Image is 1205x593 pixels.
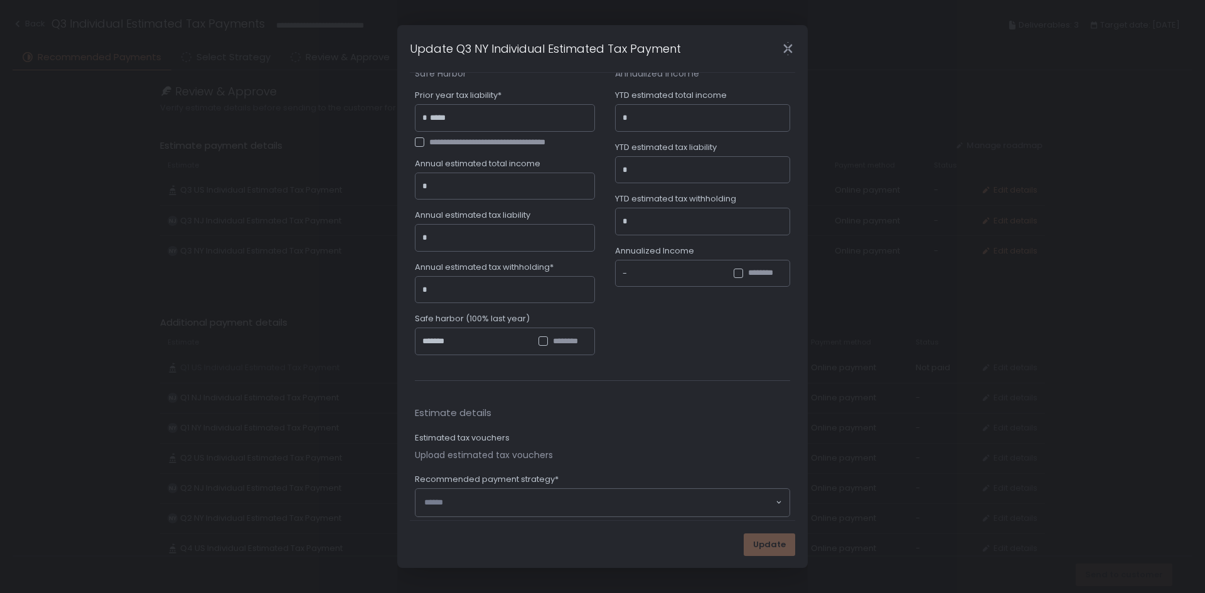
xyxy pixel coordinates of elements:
span: YTD estimated tax liability [615,142,717,153]
div: Safe Harbor [415,67,595,80]
input: Search for option [424,496,774,509]
button: Upload estimated tax vouchers [415,449,553,461]
span: Recommended payment strategy* [415,474,559,485]
span: Safe harbor (100% last year) [415,313,530,324]
span: YTD estimated total income [615,90,727,101]
div: Annualized Income [615,67,790,80]
span: Prior year tax liability* [415,90,501,101]
label: Estimated tax vouchers [415,432,510,444]
span: Annual estimated tax withholding* [415,262,554,273]
h1: Update Q3 NY Individual Estimated Tax Payment [410,40,681,57]
span: Annual estimated tax liability [415,210,530,221]
div: Close [768,41,808,56]
span: Annual estimated total income [415,158,540,169]
div: Search for option [415,489,790,516]
span: Estimate details [415,406,790,420]
span: YTD estimated tax withholding [615,193,736,205]
div: - [623,267,627,280]
span: Annualized Income [615,245,694,257]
